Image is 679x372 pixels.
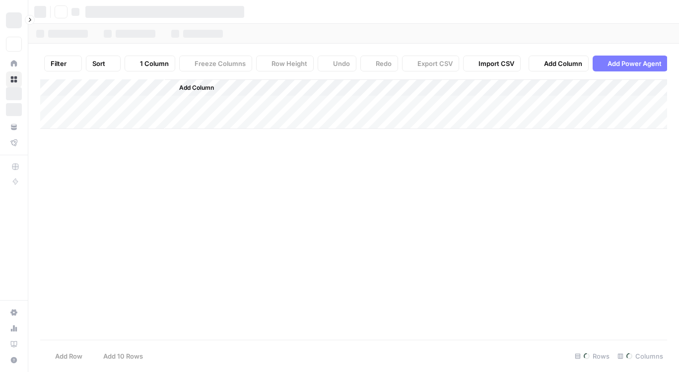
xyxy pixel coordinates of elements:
button: Sort [86,56,121,71]
span: Import CSV [478,59,514,68]
button: Add 10 Rows [88,348,149,364]
span: Add Row [55,351,82,361]
span: 1 Column [140,59,169,68]
span: Export CSV [417,59,453,68]
span: Row Height [272,59,307,68]
button: Add Row [40,348,88,364]
button: Help + Support [6,352,22,368]
button: Add Column [529,56,589,71]
a: Home [6,56,22,71]
button: Filter [44,56,82,71]
span: Freeze Columns [195,59,246,68]
a: Usage [6,320,22,336]
span: Redo [376,59,392,68]
span: Add Column [179,83,214,92]
span: Add Power Agent [608,59,662,68]
a: Learning Hub [6,336,22,352]
span: Add Column [544,59,582,68]
button: Freeze Columns [179,56,252,71]
button: Export CSV [402,56,459,71]
button: 1 Column [125,56,175,71]
button: Add Power Agent [593,56,668,71]
a: Flightpath [6,135,22,151]
button: Row Height [256,56,314,71]
span: Add 10 Rows [103,351,143,361]
button: Undo [318,56,356,71]
span: Undo [333,59,350,68]
a: Settings [6,305,22,320]
button: Add Column [166,81,218,94]
a: Browse [6,71,22,87]
button: Import CSV [463,56,521,71]
a: Your Data [6,119,22,135]
div: Rows [571,348,613,364]
span: Sort [92,59,105,68]
button: Redo [360,56,398,71]
div: Columns [613,348,667,364]
span: Filter [51,59,67,68]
